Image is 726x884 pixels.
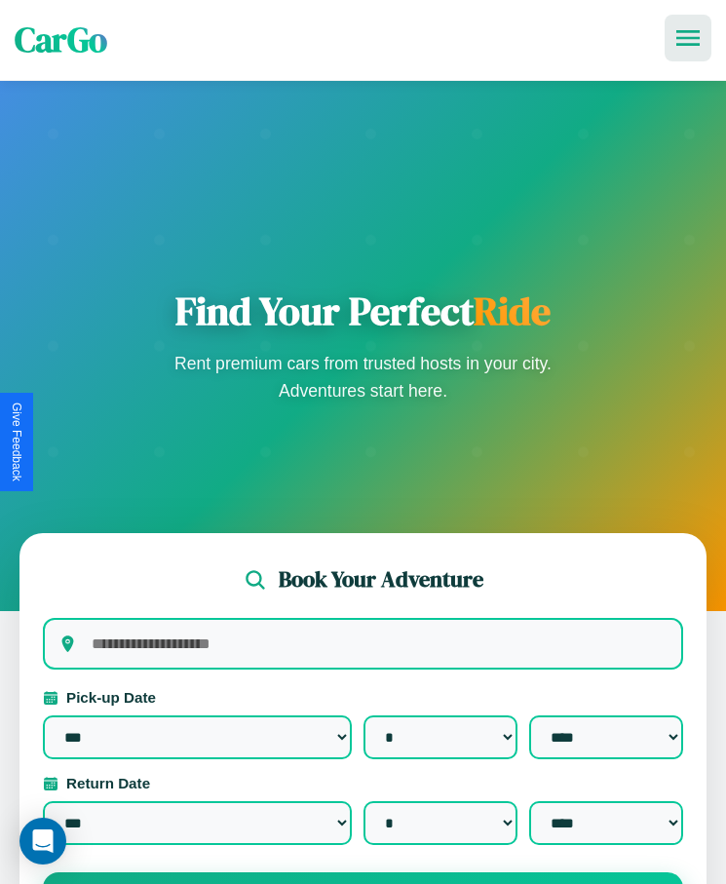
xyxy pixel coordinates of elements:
p: Rent premium cars from trusted hosts in your city. Adventures start here. [169,350,558,404]
h1: Find Your Perfect [169,288,558,334]
div: Open Intercom Messenger [19,818,66,865]
label: Return Date [43,775,683,791]
div: Give Feedback [10,403,23,481]
h2: Book Your Adventure [279,564,483,595]
span: Ride [474,285,551,337]
span: CarGo [15,17,107,63]
label: Pick-up Date [43,689,683,706]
